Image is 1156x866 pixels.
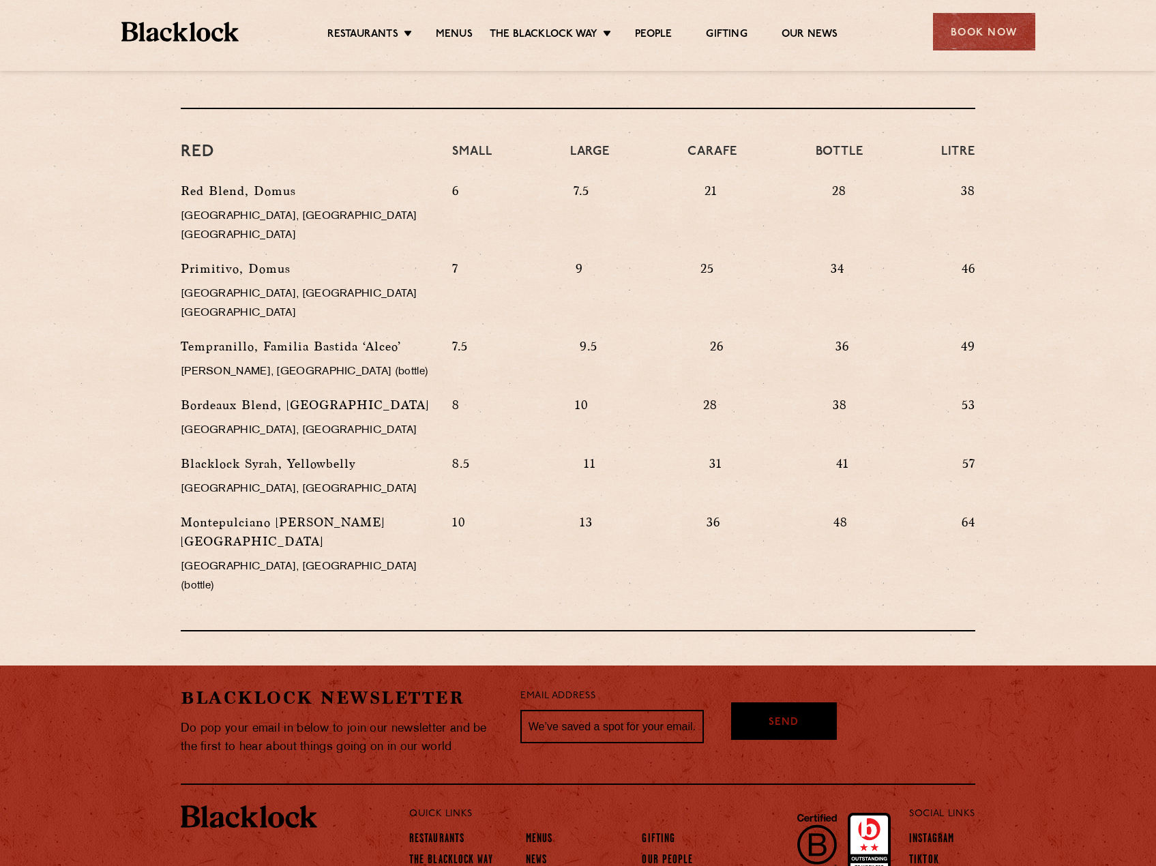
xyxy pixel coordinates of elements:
label: Email Address [520,689,595,704]
p: 34 [831,259,844,330]
p: 36 [707,513,720,603]
p: Bordeaux Blend, [GEOGRAPHIC_DATA] [181,395,432,415]
p: 9 [576,259,583,330]
p: [GEOGRAPHIC_DATA], [GEOGRAPHIC_DATA] [GEOGRAPHIC_DATA] [181,285,432,323]
h4: Bottle [816,143,863,175]
img: BL_Textured_Logo-footer-cropped.svg [181,805,317,828]
p: 25 [700,259,714,330]
p: 46 [962,259,975,330]
p: 7 [452,259,458,330]
a: Gifting [642,833,675,848]
p: 10 [452,513,466,603]
p: [GEOGRAPHIC_DATA], [GEOGRAPHIC_DATA] [181,480,432,499]
p: 13 [580,513,593,603]
p: 7.5 [574,181,589,252]
p: 57 [962,454,975,506]
p: [GEOGRAPHIC_DATA], [GEOGRAPHIC_DATA] (bottle) [181,558,432,596]
p: Social Links [909,805,975,823]
p: [PERSON_NAME], [GEOGRAPHIC_DATA] (bottle) [181,363,432,382]
p: Quick Links [409,805,864,823]
input: We’ve saved a spot for your email... [520,710,704,744]
p: [GEOGRAPHIC_DATA], [GEOGRAPHIC_DATA] [181,421,432,441]
p: Red Blend, Domus [181,181,432,200]
p: 49 [961,337,975,389]
p: Primitivo, Domus [181,259,432,278]
p: 11 [584,454,596,506]
p: 21 [705,181,717,252]
p: 64 [962,513,975,603]
h4: Carafe [687,143,737,175]
p: 6 [452,181,459,252]
p: 8.5 [452,454,470,506]
a: Restaurants [409,833,464,848]
p: Blacklock Syrah, Yellowbelly [181,454,432,473]
p: 36 [835,337,849,389]
p: 31 [709,454,722,506]
p: 28 [703,395,717,447]
p: 38 [833,395,847,447]
p: Tempranillo, Familia Bastida ‘Alceo’ [181,337,432,356]
div: Book Now [933,13,1035,50]
a: People [635,28,672,43]
p: 9.5 [580,337,597,389]
h4: Large [570,143,610,175]
h3: Red [181,143,432,161]
p: 38 [961,181,975,252]
h2: Blacklock Newsletter [181,686,500,710]
h4: Small [452,143,492,175]
a: Menus [436,28,473,43]
p: [GEOGRAPHIC_DATA], [GEOGRAPHIC_DATA] [GEOGRAPHIC_DATA] [181,207,432,245]
span: Send [769,715,799,731]
p: Montepulciano [PERSON_NAME][GEOGRAPHIC_DATA] [181,513,432,551]
p: 8 [452,395,460,447]
p: 26 [710,337,724,389]
p: 7.5 [452,337,468,389]
p: 48 [833,513,848,603]
img: BL_Textured_Logo-footer-cropped.svg [121,22,239,42]
a: Menus [526,833,553,848]
a: Instagram [909,833,954,848]
p: Do pop your email in below to join our newsletter and be the first to hear about things going on ... [181,719,500,756]
a: Our News [782,28,838,43]
a: The Blacklock Way [490,28,597,43]
h4: Litre [941,143,975,175]
p: 10 [575,395,589,447]
p: 28 [832,181,846,252]
a: Gifting [706,28,747,43]
p: 41 [836,454,849,506]
a: Restaurants [327,28,398,43]
p: 53 [962,395,975,447]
